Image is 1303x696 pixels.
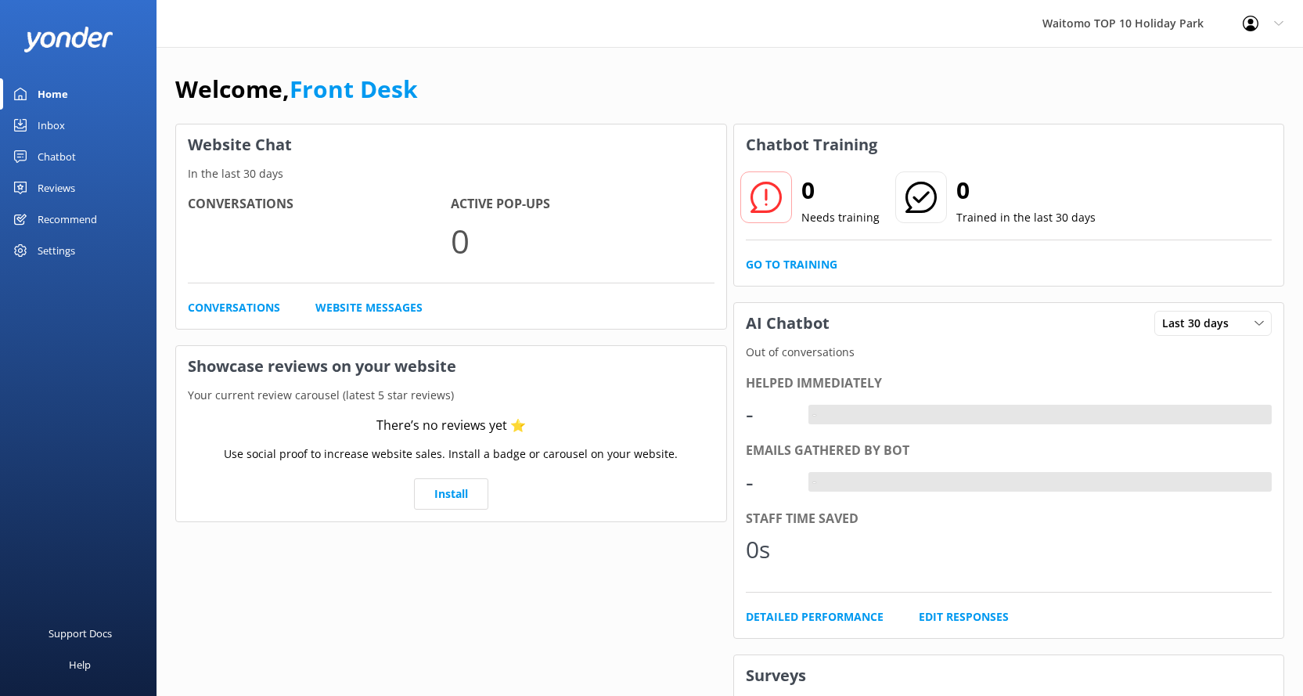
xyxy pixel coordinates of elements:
div: Help [69,649,91,680]
div: Recommend [38,204,97,235]
div: 0s [746,531,793,568]
div: Inbox [38,110,65,141]
div: Home [38,78,68,110]
p: Needs training [801,209,880,226]
p: Trained in the last 30 days [956,209,1096,226]
a: Edit Responses [919,608,1009,626]
div: Emails gathered by bot [746,441,1272,461]
div: Settings [38,235,75,266]
h1: Welcome, [175,70,418,108]
h3: Website Chat [176,124,726,165]
h3: Surveys [734,655,1284,696]
p: Out of conversations [734,344,1284,361]
a: Conversations [188,299,280,316]
div: Support Docs [49,618,112,649]
h3: Chatbot Training [734,124,889,165]
a: Website Messages [315,299,423,316]
p: 0 [451,215,714,267]
div: - [746,395,793,433]
h4: Conversations [188,194,451,215]
a: Install [414,478,488,510]
p: Your current review carousel (latest 5 star reviews) [176,387,726,404]
h2: 0 [801,171,880,209]
div: - [808,472,820,492]
h3: AI Chatbot [734,303,841,344]
a: Detailed Performance [746,608,884,626]
div: Reviews [38,172,75,204]
p: Use social proof to increase website sales. Install a badge or carousel on your website. [224,445,678,463]
h4: Active Pop-ups [451,194,714,215]
div: Staff time saved [746,509,1272,529]
a: Front Desk [290,73,418,105]
div: - [808,405,820,425]
span: Last 30 days [1162,315,1238,332]
div: Helped immediately [746,373,1272,394]
img: yonder-white-logo.png [23,27,113,52]
h2: 0 [956,171,1096,209]
div: - [746,463,793,501]
a: Go to Training [746,256,837,273]
p: In the last 30 days [176,165,726,182]
div: Chatbot [38,141,76,172]
div: There’s no reviews yet ⭐ [376,416,526,436]
h3: Showcase reviews on your website [176,346,726,387]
